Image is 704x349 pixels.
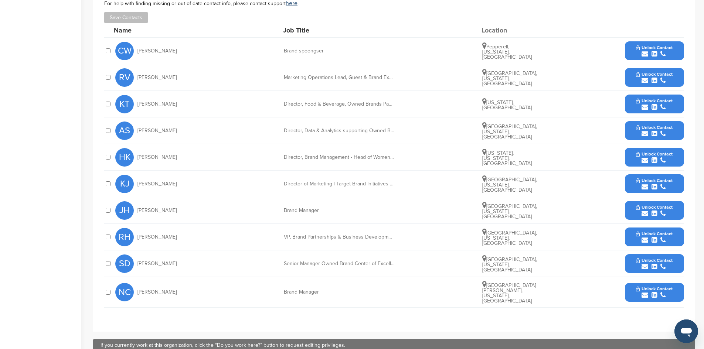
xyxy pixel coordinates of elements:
[482,256,537,273] span: [GEOGRAPHIC_DATA], [US_STATE], [GEOGRAPHIC_DATA]
[115,42,134,60] span: CW
[284,102,395,107] div: Director, Food & Beverage, Owned Brands Packaging
[627,281,681,303] button: Unlock Contact
[284,261,395,266] div: Senior Manager Owned Brand Center of Excellence
[115,68,134,87] span: RV
[137,261,177,266] span: [PERSON_NAME]
[482,230,537,246] span: [GEOGRAPHIC_DATA], [US_STATE], [GEOGRAPHIC_DATA]
[674,319,698,343] iframe: Button to launch messaging window
[137,208,177,213] span: [PERSON_NAME]
[627,93,681,115] button: Unlock Contact
[137,128,177,133] span: [PERSON_NAME]
[482,150,532,167] span: [US_STATE], [US_STATE], [GEOGRAPHIC_DATA]
[636,258,673,263] span: Unlock Contact
[284,128,395,133] div: Director, Data & Analytics supporting Owned Brands and Business Partnerships & Negotiations
[115,201,134,220] span: JH
[627,146,681,168] button: Unlock Contact
[284,155,395,160] div: Director, Brand Management - Head of Women's portfolio
[627,120,681,142] button: Unlock Contact
[636,151,673,157] span: Unlock Contact
[627,66,681,89] button: Unlock Contact
[115,175,134,193] span: KJ
[482,99,532,111] span: [US_STATE], [GEOGRAPHIC_DATA]
[627,253,681,275] button: Unlock Contact
[137,102,177,107] span: [PERSON_NAME]
[137,155,177,160] span: [PERSON_NAME]
[627,173,681,195] button: Unlock Contact
[101,343,688,348] div: If you currently work at this organization, click the “Do you work here?” button to request editi...
[636,231,673,236] span: Unlock Contact
[115,283,134,301] span: NC
[482,44,532,60] span: Pepperell, [US_STATE], [GEOGRAPHIC_DATA]
[137,75,177,80] span: [PERSON_NAME]
[137,48,177,54] span: [PERSON_NAME]
[482,282,536,304] span: [GEOGRAPHIC_DATA][PERSON_NAME], [US_STATE], [GEOGRAPHIC_DATA]
[137,290,177,295] span: [PERSON_NAME]
[283,27,394,34] div: Job Title
[115,95,134,113] span: KT
[636,98,673,103] span: Unlock Contact
[636,286,673,291] span: Unlock Contact
[115,228,134,246] span: RH
[482,123,537,140] span: [GEOGRAPHIC_DATA], [US_STATE], [GEOGRAPHIC_DATA]
[482,27,537,34] div: Location
[627,199,681,222] button: Unlock Contact
[627,40,681,62] button: Unlock Contact
[636,205,673,210] span: Unlock Contact
[114,27,195,34] div: Name
[482,177,537,193] span: [GEOGRAPHIC_DATA], [US_STATE], [GEOGRAPHIC_DATA]
[137,181,177,187] span: [PERSON_NAME]
[284,235,395,240] div: VP, Brand Partnerships & Business Development
[115,254,134,273] span: SD
[104,0,684,6] div: For help with finding missing or out-of-date contact info, please contact support .
[482,203,537,220] span: [GEOGRAPHIC_DATA], [US_STATE], [GEOGRAPHIC_DATA]
[482,70,537,87] span: [GEOGRAPHIC_DATA], [US_STATE], [GEOGRAPHIC_DATA]
[284,75,395,80] div: Marketing Operations Lead, Guest & Brand Experience (GBX)
[284,208,395,213] div: Brand Manager
[636,45,673,50] span: Unlock Contact
[284,290,395,295] div: Brand Manager
[137,235,177,240] span: [PERSON_NAME]
[636,125,673,130] span: Unlock Contact
[636,178,673,183] span: Unlock Contact
[104,12,148,23] button: Save Contacts
[284,181,395,187] div: Director of Marketing | Target Brand Initiatives & Sustainability
[636,72,673,77] span: Unlock Contact
[115,122,134,140] span: AS
[284,48,395,54] div: Brand spoongser
[115,148,134,167] span: HK
[627,226,681,248] button: Unlock Contact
